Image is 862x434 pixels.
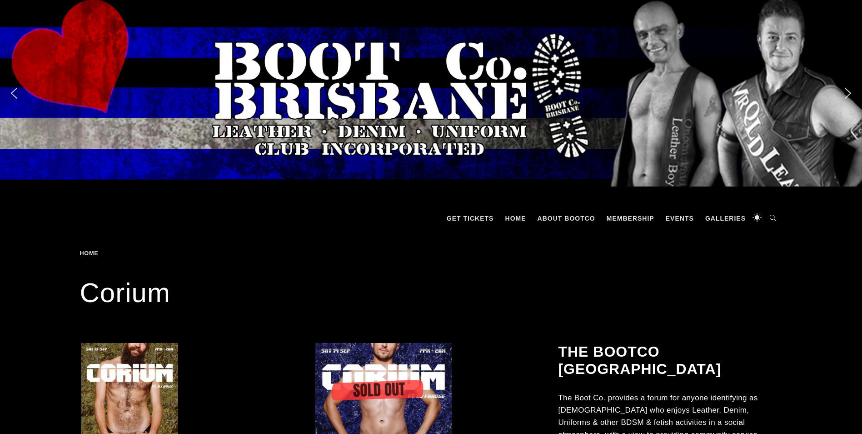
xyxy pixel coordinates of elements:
[80,275,782,311] h1: Corium
[80,250,140,257] div: Breadcrumbs
[558,343,781,378] h2: The BootCo [GEOGRAPHIC_DATA]
[7,86,21,101] img: previous arrow
[501,205,531,232] a: Home
[533,205,600,232] a: About BootCo
[602,205,659,232] a: Membership
[442,205,498,232] a: GET TICKETS
[701,205,750,232] a: Galleries
[841,86,855,101] img: next arrow
[661,205,698,232] a: Events
[80,250,102,257] a: Home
